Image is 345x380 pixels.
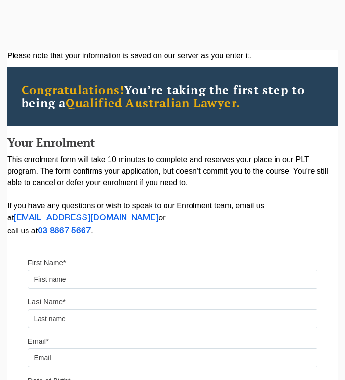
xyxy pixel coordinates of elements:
[7,50,338,62] div: Please note that your information is saved on our server as you enter it.
[22,83,323,109] h2: You’re taking the first step to being a
[7,154,338,238] p: This enrolment form will take 10 minutes to complete and reserves your place in our PLT program. ...
[66,95,240,110] span: Qualified Australian Lawyer.
[7,136,338,149] h2: Your Enrolment
[28,337,49,346] label: Email*
[28,270,317,289] input: First name
[22,82,124,97] span: Congratulations!
[38,227,91,235] a: 03 8667 5667
[28,309,317,328] input: Last name
[14,214,158,222] a: [EMAIL_ADDRESS][DOMAIN_NAME]
[28,258,66,268] label: First Name*
[28,348,317,367] input: Email
[28,297,66,307] label: Last Name*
